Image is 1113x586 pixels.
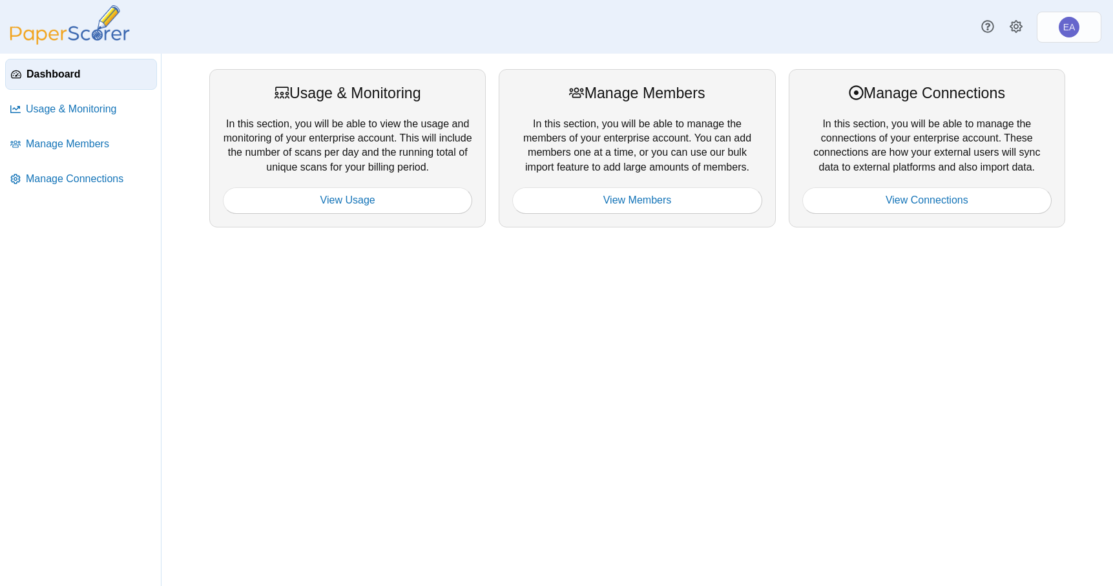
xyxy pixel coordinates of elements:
[802,83,1052,103] div: Manage Connections
[223,187,472,213] a: View Usage
[26,172,152,186] span: Manage Connections
[5,163,157,194] a: Manage Connections
[512,187,762,213] a: View Members
[1063,23,1076,32] span: Enterprise Admin 1
[499,69,775,227] div: In this section, you will be able to manage the members of your enterprise account. You can add m...
[26,67,151,81] span: Dashboard
[5,36,134,47] a: PaperScorer
[5,5,134,45] img: PaperScorer
[5,129,157,160] a: Manage Members
[223,83,472,103] div: Usage & Monitoring
[26,102,152,116] span: Usage & Monitoring
[1037,12,1101,43] a: Enterprise Admin 1
[26,137,152,151] span: Manage Members
[209,69,486,227] div: In this section, you will be able to view the usage and monitoring of your enterprise account. Th...
[5,59,157,90] a: Dashboard
[802,187,1052,213] a: View Connections
[5,94,157,125] a: Usage & Monitoring
[512,83,762,103] div: Manage Members
[789,69,1065,227] div: In this section, you will be able to manage the connections of your enterprise account. These con...
[1059,17,1079,37] span: Enterprise Admin 1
